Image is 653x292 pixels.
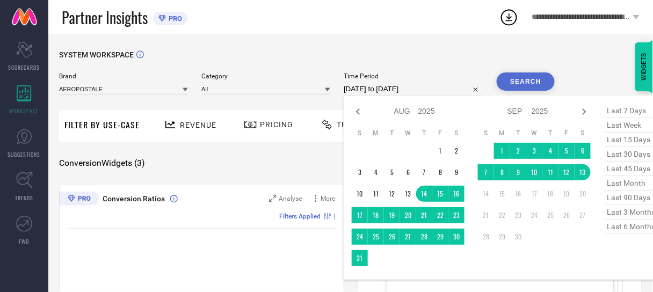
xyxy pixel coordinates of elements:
svg: Zoom [269,195,277,202]
td: Sun Sep 28 2025 [478,229,494,245]
th: Thursday [542,129,558,137]
td: Sun Aug 17 2025 [352,207,368,223]
td: Fri Aug 22 2025 [432,207,448,223]
input: Select time period [344,83,483,96]
td: Sat Sep 27 2025 [575,207,591,223]
td: Sun Aug 24 2025 [352,229,368,245]
span: Time Period [344,72,483,80]
td: Mon Sep 29 2025 [494,229,510,245]
th: Saturday [448,129,465,137]
td: Fri Sep 26 2025 [558,207,575,223]
div: Next month [578,105,591,118]
td: Tue Aug 05 2025 [384,164,400,180]
td: Sun Aug 31 2025 [352,250,368,266]
td: Tue Sep 02 2025 [510,143,526,159]
td: Tue Sep 16 2025 [510,186,526,202]
td: Mon Sep 01 2025 [494,143,510,159]
td: Sat Sep 06 2025 [575,143,591,159]
div: Premium [59,192,99,208]
td: Mon Sep 22 2025 [494,207,510,223]
td: Tue Aug 26 2025 [384,229,400,245]
th: Friday [558,129,575,137]
td: Mon Aug 11 2025 [368,186,384,202]
td: Sat Aug 30 2025 [448,229,465,245]
span: Conversion Widgets ( 3 ) [59,158,145,169]
span: Analyse [279,195,302,202]
td: Mon Sep 08 2025 [494,164,510,180]
th: Wednesday [400,129,416,137]
span: Partner Insights [62,6,148,28]
span: SUGGESTIONS [8,150,41,158]
td: Mon Aug 04 2025 [368,164,384,180]
td: Thu Sep 04 2025 [542,143,558,159]
td: Tue Aug 12 2025 [384,186,400,202]
td: Tue Sep 23 2025 [510,207,526,223]
div: Open download list [499,8,519,27]
span: Filter By Use-Case [64,118,140,131]
td: Wed Sep 17 2025 [526,186,542,202]
td: Tue Aug 19 2025 [384,207,400,223]
div: Previous month [352,105,365,118]
td: Thu Aug 21 2025 [416,207,432,223]
td: Tue Sep 09 2025 [510,164,526,180]
th: Tuesday [510,129,526,137]
th: Wednesday [526,129,542,137]
td: Wed Aug 13 2025 [400,186,416,202]
td: Sun Sep 07 2025 [478,164,494,180]
td: Sat Aug 09 2025 [448,164,465,180]
span: PRO [166,14,182,23]
td: Fri Sep 05 2025 [558,143,575,159]
td: Sat Sep 20 2025 [575,186,591,202]
th: Monday [494,129,510,137]
td: Wed Sep 24 2025 [526,207,542,223]
td: Thu Aug 28 2025 [416,229,432,245]
th: Saturday [575,129,591,137]
td: Mon Sep 15 2025 [494,186,510,202]
td: Fri Sep 12 2025 [558,164,575,180]
td: Wed Aug 20 2025 [400,207,416,223]
span: Conversion Ratios [103,194,165,203]
span: Pricing [260,120,293,129]
td: Thu Sep 25 2025 [542,207,558,223]
td: Sat Aug 02 2025 [448,143,465,159]
td: Sun Aug 10 2025 [352,186,368,202]
td: Fri Aug 08 2025 [432,164,448,180]
td: Thu Sep 11 2025 [542,164,558,180]
td: Mon Aug 18 2025 [368,207,384,223]
td: Sat Aug 23 2025 [448,207,465,223]
span: SYSTEM WORKSPACE [59,50,134,59]
td: Fri Sep 19 2025 [558,186,575,202]
td: Fri Aug 15 2025 [432,186,448,202]
td: Sun Sep 21 2025 [478,207,494,223]
td: Thu Aug 07 2025 [416,164,432,180]
td: Sat Aug 16 2025 [448,186,465,202]
td: Fri Aug 29 2025 [432,229,448,245]
span: Category [201,72,330,80]
button: Search [497,72,555,91]
span: SCORECARDS [9,63,40,71]
span: Filters Applied [280,213,321,220]
th: Thursday [416,129,432,137]
td: Wed Aug 06 2025 [400,164,416,180]
span: Brand [59,72,188,80]
td: Fri Aug 01 2025 [432,143,448,159]
td: Sun Sep 14 2025 [478,186,494,202]
td: Tue Sep 30 2025 [510,229,526,245]
th: Friday [432,129,448,137]
th: Sunday [478,129,494,137]
span: FWD [19,237,30,245]
td: Wed Sep 03 2025 [526,143,542,159]
span: | [334,213,336,220]
td: Wed Sep 10 2025 [526,164,542,180]
td: Mon Aug 25 2025 [368,229,384,245]
span: WORKSPACE [10,107,39,115]
td: Sat Sep 13 2025 [575,164,591,180]
th: Monday [368,129,384,137]
th: Sunday [352,129,368,137]
span: More [321,195,336,202]
td: Sun Aug 03 2025 [352,164,368,180]
th: Tuesday [384,129,400,137]
td: Thu Aug 14 2025 [416,186,432,202]
td: Wed Aug 27 2025 [400,229,416,245]
span: Revenue [180,121,216,129]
